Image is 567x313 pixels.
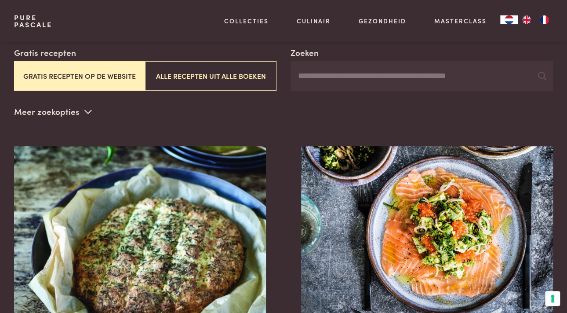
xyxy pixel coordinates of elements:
[500,15,553,24] aside: Language selected: Nederlands
[14,61,145,91] button: Gratis recepten op de website
[434,16,486,26] a: Masterclass
[291,46,319,59] label: Zoeken
[224,16,269,26] a: Collecties
[518,15,535,24] a: EN
[145,61,276,91] button: Alle recepten uit alle boeken
[14,14,52,28] a: PurePascale
[500,15,518,24] a: NL
[518,15,553,24] ul: Language list
[359,16,406,26] a: Gezondheid
[14,105,92,118] p: Meer zoekopties
[14,46,76,59] label: Gratis recepten
[535,15,553,24] a: FR
[297,16,331,26] a: Culinair
[545,291,560,306] button: Uw voorkeuren voor toestemming voor trackingtechnologieën
[500,15,518,24] div: Language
